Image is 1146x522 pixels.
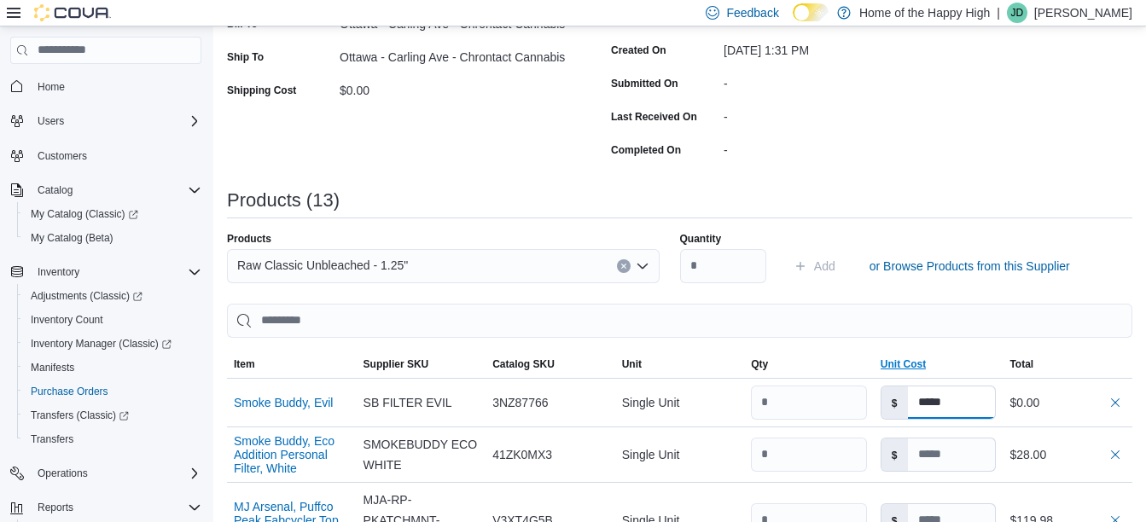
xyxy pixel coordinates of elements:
p: | [997,3,1000,23]
button: Customers [3,143,208,168]
p: Home of the Happy High [859,3,990,23]
span: Unit Cost [881,357,926,371]
input: Dark Mode [793,3,829,21]
button: Transfers [17,427,208,451]
span: My Catalog (Beta) [31,231,113,245]
button: My Catalog (Beta) [17,226,208,250]
span: or Browse Products from this Supplier [870,258,1070,275]
label: Shipping Cost [227,84,296,97]
span: Catalog [38,183,73,197]
button: Users [31,111,71,131]
button: Unit [615,351,745,378]
button: Reports [31,497,80,518]
a: Inventory Manager (Classic) [24,333,178,354]
span: Users [38,114,64,128]
button: Smoke Buddy, Eco Addition Personal Filter, White [234,434,350,475]
button: Open list of options [636,259,649,273]
span: Manifests [24,357,201,378]
label: $ [881,386,908,419]
a: Transfers (Classic) [17,403,208,427]
button: Catalog [31,180,79,200]
span: Users [31,111,201,131]
a: Purchase Orders [24,381,115,402]
span: Catalog [31,180,201,200]
a: Adjustments (Classic) [17,284,208,308]
span: Manifests [31,361,74,374]
a: Inventory Manager (Classic) [17,332,208,356]
div: Single Unit [615,438,745,472]
button: Total [1003,351,1132,378]
a: My Catalog (Classic) [24,204,145,224]
span: Operations [38,467,88,480]
button: Catalog SKU [486,351,615,378]
label: Last Received On [611,110,697,124]
span: Adjustments (Classic) [24,286,201,306]
span: SB FILTER EVIL [364,392,452,413]
button: Reports [3,496,208,519]
a: Transfers [24,429,80,449]
div: Ottawa - Carling Ave - Chrontact Cannabis [340,43,568,64]
label: Completed On [611,143,681,157]
span: My Catalog (Classic) [31,207,138,221]
button: or Browse Products from this Supplier [863,249,1077,283]
button: Inventory Count [17,308,208,332]
span: Unit [622,357,642,371]
a: My Catalog (Classic) [17,202,208,226]
button: Inventory [31,262,86,282]
button: Item [227,351,357,378]
span: Inventory [38,265,79,279]
span: 3NZ87766 [492,392,548,413]
span: Purchase Orders [31,385,108,398]
a: Adjustments (Classic) [24,286,149,306]
button: Operations [3,461,208,485]
label: Ship To [227,50,264,64]
button: Home [3,74,208,99]
span: 41ZK0MX3 [492,444,552,465]
label: Quantity [680,232,722,246]
span: Qty [751,357,768,371]
span: Transfers (Classic) [31,409,129,422]
span: Adjustments (Classic) [31,289,143,303]
span: Inventory Count [31,313,103,327]
label: Products [227,232,271,246]
span: Inventory [31,262,201,282]
a: Inventory Count [24,310,110,330]
a: Transfers (Classic) [24,405,136,426]
div: $28.00 [1009,444,1126,465]
span: Inventory Count [24,310,201,330]
a: Home [31,77,72,97]
span: Transfers [31,432,73,446]
div: $0.00 [1009,392,1126,413]
p: [PERSON_NAME] [1034,3,1132,23]
a: Customers [31,146,94,166]
span: Transfers (Classic) [24,405,201,426]
button: Inventory [3,260,208,284]
span: Operations [31,463,201,484]
button: Unit Cost [874,351,1003,378]
label: $ [881,438,908,471]
button: Purchase Orders [17,380,208,403]
button: Clear input [617,259,631,273]
span: Customers [38,149,87,163]
button: Smoke Buddy, Evil [234,396,333,409]
span: Total [1009,357,1033,371]
span: Raw Classic Unbleached - 1.25" [237,255,408,275]
span: Transfers [24,429,201,449]
button: Qty [744,351,874,378]
div: - [724,70,952,90]
button: Add [787,249,842,283]
h3: Products (13) [227,190,340,211]
span: Home [38,80,65,94]
label: Created On [611,43,666,57]
span: Reports [38,501,73,514]
div: $0.00 [340,77,568,97]
span: Reports [31,497,201,518]
label: Submitted On [611,77,678,90]
span: Add [814,258,835,275]
a: My Catalog (Beta) [24,228,120,248]
div: [DATE] 1:31 PM [724,37,952,57]
span: Home [31,76,201,97]
span: Customers [31,145,201,166]
span: Catalog SKU [492,357,555,371]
